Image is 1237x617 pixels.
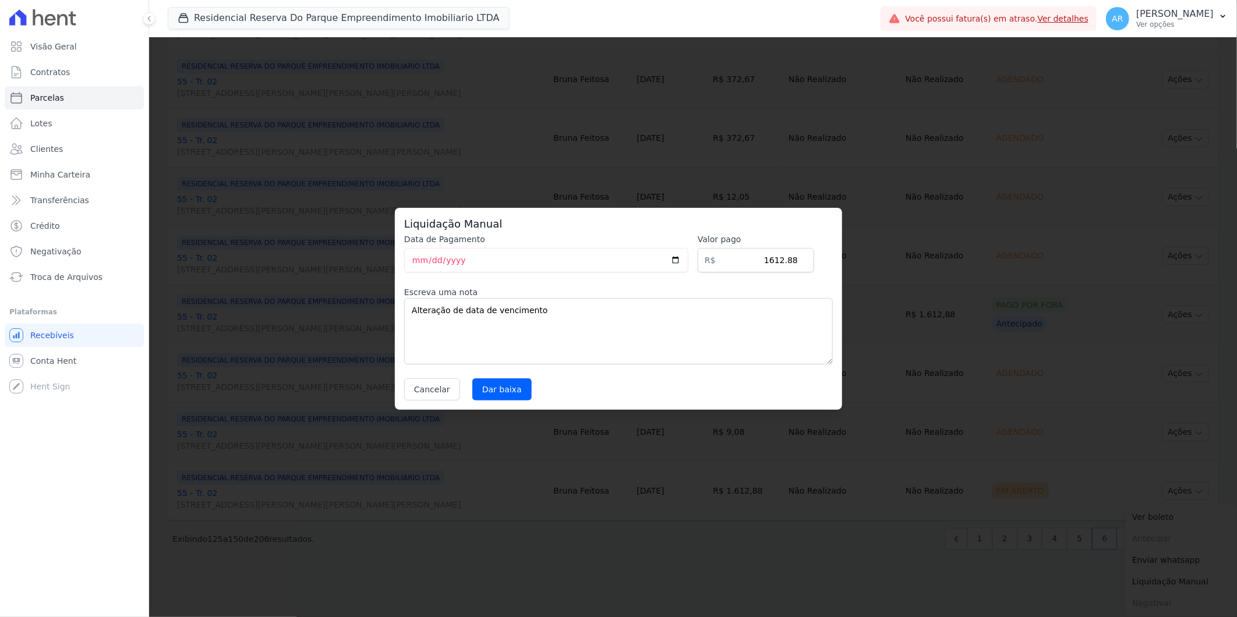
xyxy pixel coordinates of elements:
a: Recebíveis [5,324,144,347]
a: Parcelas [5,86,144,109]
a: Conta Hent [5,349,144,373]
a: Negativação [5,240,144,263]
h3: Liquidação Manual [404,217,833,231]
span: Contratos [30,66,70,78]
span: Transferências [30,194,89,206]
label: Valor pago [698,233,814,246]
a: Minha Carteira [5,163,144,186]
label: Escreva uma nota [404,286,833,298]
p: Ver opções [1136,20,1214,29]
span: Você possui fatura(s) em atraso. [905,13,1088,25]
span: Crédito [30,220,60,232]
span: Lotes [30,118,52,129]
p: [PERSON_NAME] [1136,8,1214,20]
span: Conta Hent [30,355,76,367]
span: AR [1112,15,1123,23]
a: Contratos [5,61,144,84]
a: Clientes [5,137,144,161]
input: Dar baixa [472,378,532,400]
a: Lotes [5,112,144,135]
a: Crédito [5,214,144,237]
button: Residencial Reserva Do Parque Empreendimento Imobiliario LTDA [168,7,510,29]
a: Visão Geral [5,35,144,58]
label: Data de Pagamento [404,233,688,246]
span: Minha Carteira [30,169,90,180]
a: Troca de Arquivos [5,265,144,289]
span: Parcelas [30,92,64,104]
span: Troca de Arquivos [30,271,103,283]
div: Plataformas [9,305,139,319]
button: Cancelar [404,378,460,400]
span: Clientes [30,143,63,155]
a: Transferências [5,189,144,212]
span: Negativação [30,246,82,257]
span: Recebíveis [30,329,74,341]
span: Visão Geral [30,41,77,52]
button: AR [PERSON_NAME] Ver opções [1097,2,1237,35]
a: Ver detalhes [1038,14,1089,23]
